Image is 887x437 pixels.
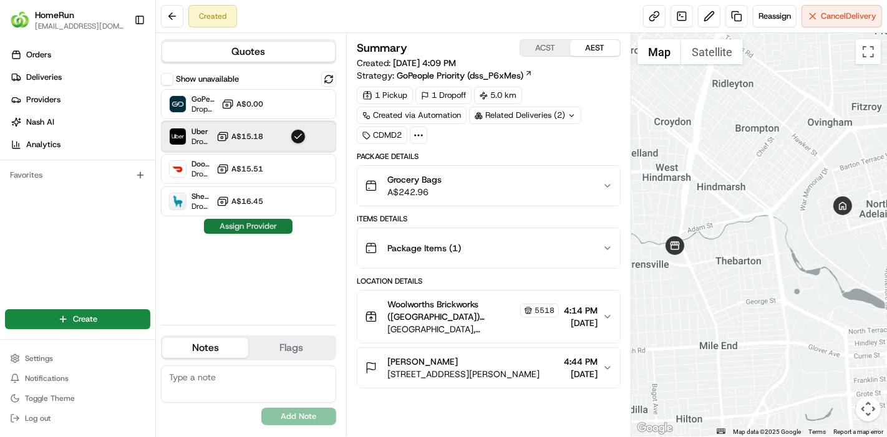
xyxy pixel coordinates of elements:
span: Dropoff ETA 1 hour [191,201,211,211]
img: Uber [170,128,186,145]
span: GoPeople Priority (dss_P6xMes) [397,69,523,82]
span: Dropoff ETA 1 hour [191,104,216,114]
div: CDMD2 [357,127,407,144]
span: Uber [191,127,211,137]
button: Toggle fullscreen view [856,39,881,64]
div: 1 Pickup [357,87,413,104]
span: Deliveries [26,72,62,83]
span: A$15.51 [231,164,263,174]
a: Created via Automation [357,107,467,124]
span: Reassign [759,11,791,22]
span: 4:44 PM [564,355,598,368]
span: Sherpa [191,191,211,201]
span: A$16.45 [231,196,263,206]
button: Keyboard shortcuts [717,428,725,434]
label: Show unavailable [176,74,239,85]
span: [GEOGRAPHIC_DATA], [GEOGRAPHIC_DATA], SA 5031, [GEOGRAPHIC_DATA] [387,323,559,335]
button: Toggle Theme [5,390,150,407]
button: Map camera controls [856,396,881,421]
span: [DATE] 4:09 PM [393,57,456,69]
img: Google [634,420,676,436]
button: AEST [570,40,620,56]
button: Log out [5,410,150,427]
button: Assign Provider [204,219,293,234]
span: Providers [26,94,61,105]
button: A$0.00 [221,98,263,110]
span: A$0.00 [236,99,263,109]
span: Analytics [26,139,61,150]
button: Notifications [5,370,150,387]
button: Show satellite imagery [681,39,743,64]
span: Grocery Bags [387,173,442,186]
button: Show street map [637,39,681,64]
img: Sherpa [170,193,186,209]
button: Flags [248,338,334,358]
button: CancelDelivery [802,5,882,27]
button: HomeRun [35,9,74,21]
span: Created: [357,57,456,69]
span: Woolworths Brickworks ([GEOGRAPHIC_DATA]) Manager Manager [387,298,518,323]
span: Orders [26,49,51,60]
div: Package Details [357,151,621,161]
a: Nash AI [5,112,155,132]
span: [DATE] [564,368,598,380]
a: Report a map error [833,428,883,435]
span: Dropoff ETA 55 minutes [191,137,211,146]
img: GoPeople [170,96,186,112]
button: A$15.18 [216,130,263,143]
span: [STREET_ADDRESS][PERSON_NAME] [387,368,540,380]
button: A$15.51 [216,163,263,175]
button: HomeRunHomeRun[EMAIL_ADDRESS][DOMAIN_NAME] [5,5,129,35]
a: Deliveries [5,67,155,87]
img: HomeRun [10,10,30,30]
div: Favorites [5,165,150,185]
span: Cancel Delivery [821,11,876,22]
a: GoPeople Priority (dss_P6xMes) [397,69,533,82]
button: A$16.45 [216,195,263,208]
button: Create [5,309,150,329]
a: Terms [808,428,826,435]
span: Toggle Theme [25,393,75,403]
button: [EMAIL_ADDRESS][DOMAIN_NAME] [35,21,124,31]
div: 5.0 km [474,87,522,104]
div: Location Details [357,276,621,286]
span: Package Items ( 1 ) [387,242,461,254]
span: GoPeople [191,94,216,104]
a: Analytics [5,135,155,155]
img: DoorDash [170,161,186,177]
div: Items Details [357,214,621,224]
span: [DATE] [564,317,598,329]
a: Orders [5,45,155,65]
button: [PERSON_NAME][STREET_ADDRESS][PERSON_NAME]4:44 PM[DATE] [357,348,620,388]
span: DoorDash [191,159,211,169]
span: [PERSON_NAME] [387,355,458,368]
button: Notes [162,338,248,358]
span: A$242.96 [387,186,442,198]
span: 5518 [535,305,555,315]
span: Settings [25,353,53,363]
a: Open this area in Google Maps (opens a new window) [634,420,676,436]
button: Grocery BagsA$242.96 [357,166,620,206]
h3: Summary [357,42,407,54]
span: 4:14 PM [564,304,598,317]
button: Settings [5,350,150,367]
span: Log out [25,413,51,423]
span: A$15.18 [231,132,263,142]
button: Reassign [753,5,797,27]
button: Package Items (1) [357,228,620,268]
button: ACST [520,40,570,56]
span: Create [73,314,97,325]
span: Map data ©2025 Google [733,428,801,435]
div: Strategy: [357,69,533,82]
span: Dropoff ETA 1 hour [191,169,211,179]
span: Notifications [25,373,69,383]
span: Nash AI [26,117,54,128]
div: Related Deliveries (2) [469,107,581,124]
button: Woolworths Brickworks ([GEOGRAPHIC_DATA]) Manager Manager5518[GEOGRAPHIC_DATA], [GEOGRAPHIC_DATA]... [357,291,620,343]
button: Quotes [162,42,335,62]
div: 1 Dropoff [415,87,472,104]
a: Providers [5,90,155,110]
